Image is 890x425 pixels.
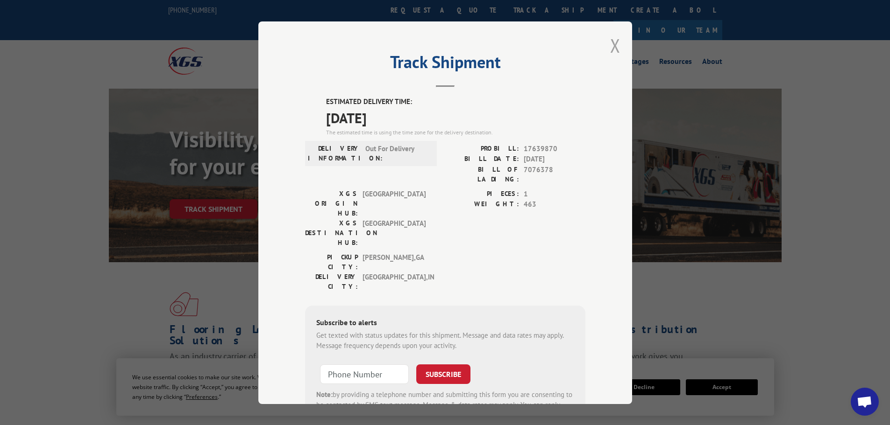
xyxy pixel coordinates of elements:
[524,164,585,184] span: 7076378
[316,316,574,330] div: Subscribe to alerts
[524,154,585,165] span: [DATE]
[363,188,426,218] span: [GEOGRAPHIC_DATA]
[445,154,519,165] label: BILL DATE:
[363,218,426,247] span: [GEOGRAPHIC_DATA]
[326,97,585,107] label: ESTIMATED DELIVERY TIME:
[524,199,585,210] span: 463
[363,252,426,272] span: [PERSON_NAME] , GA
[308,143,361,163] label: DELIVERY INFORMATION:
[610,33,620,58] button: Close modal
[524,188,585,199] span: 1
[445,143,519,154] label: PROBILL:
[851,388,879,416] div: Open chat
[416,364,470,383] button: SUBSCRIBE
[363,272,426,291] span: [GEOGRAPHIC_DATA] , IN
[445,188,519,199] label: PIECES:
[445,164,519,184] label: BILL OF LADING:
[365,143,428,163] span: Out For Delivery
[316,330,574,351] div: Get texted with status updates for this shipment. Message and data rates may apply. Message frequ...
[305,56,585,73] h2: Track Shipment
[326,128,585,136] div: The estimated time is using the time zone for the delivery destination.
[305,272,358,291] label: DELIVERY CITY:
[305,252,358,272] label: PICKUP CITY:
[316,390,333,398] strong: Note:
[524,143,585,154] span: 17639870
[305,188,358,218] label: XGS ORIGIN HUB:
[445,199,519,210] label: WEIGHT:
[320,364,409,383] input: Phone Number
[316,389,574,421] div: by providing a telephone number and submitting this form you are consenting to be contacted by SM...
[326,107,585,128] span: [DATE]
[305,218,358,247] label: XGS DESTINATION HUB:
